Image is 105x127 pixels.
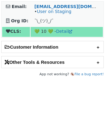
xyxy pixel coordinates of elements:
[2,41,103,53] h2: Customer Information
[74,72,104,76] a: File a bug report!
[56,29,72,34] a: Detail
[11,18,28,23] strong: Org ID:
[34,18,53,23] span: ¯\_(ツ)_/¯
[34,9,71,14] span: •
[1,71,104,77] footer: App not working? 🪳
[2,56,103,68] h2: Other Tools & Resources
[37,9,71,14] a: User on Staging
[12,4,27,9] strong: Email:
[6,29,21,34] strong: CLS:
[31,27,103,37] td: 💚 10 💚 -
